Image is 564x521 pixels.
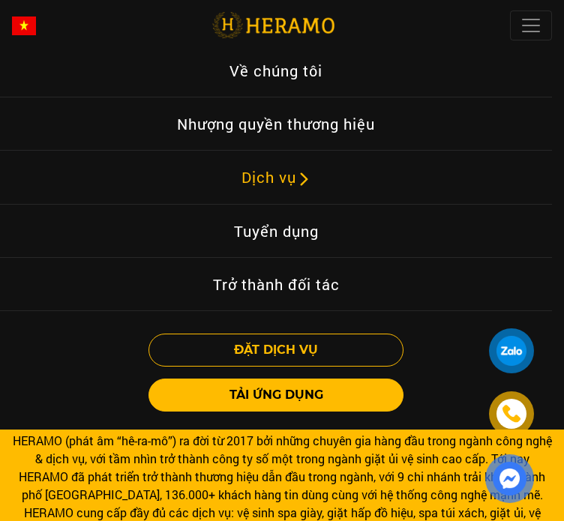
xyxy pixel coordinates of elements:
[148,334,403,367] button: ĐẶT DỊCH VỤ
[217,53,334,88] a: Về chúng tôi
[165,106,387,141] a: Nhượng quyền thương hiệu
[212,10,334,40] img: logo
[222,214,331,248] a: Tuyển dụng
[296,172,311,187] img: subToggleIcon
[148,379,403,412] button: TẢI ỨNG DỤNG
[12,16,36,35] img: vn-flag.png
[148,334,403,379] a: ĐẶT DỊCH VỤ
[503,406,520,422] img: phone-icon
[201,267,352,301] a: Trở thành đối tác
[490,393,532,434] a: phone-icon
[229,160,323,195] a: Dịch vụsubToggleIcon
